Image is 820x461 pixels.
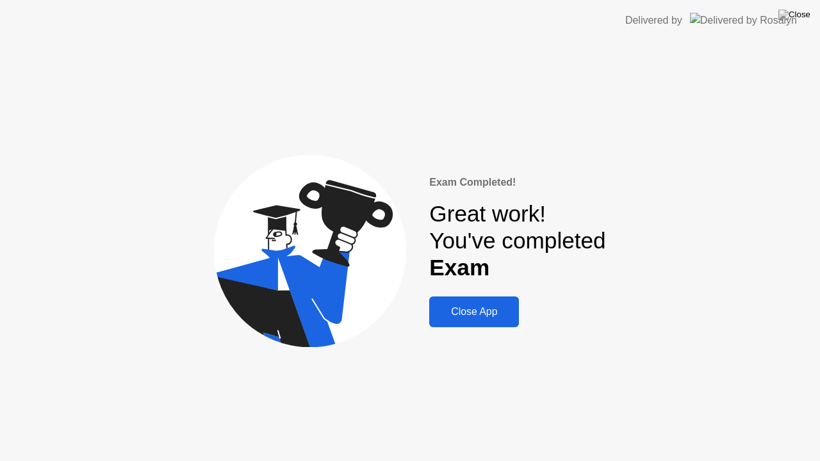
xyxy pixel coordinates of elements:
[690,13,797,28] img: Delivered by Rosalyn
[429,255,489,280] b: Exam
[778,10,810,20] img: Close
[429,200,605,282] div: Great work! You've completed
[429,296,519,327] button: Close App
[433,306,515,318] div: Close App
[625,13,682,28] div: Delivered by
[429,175,605,190] div: Exam Completed!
